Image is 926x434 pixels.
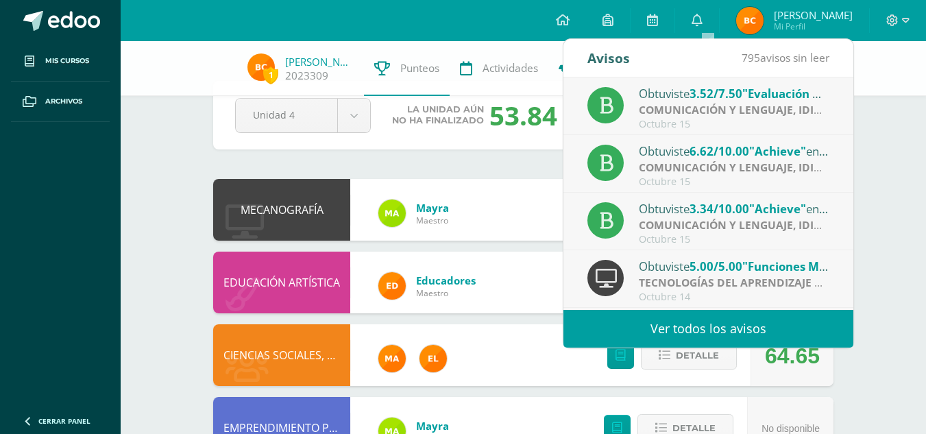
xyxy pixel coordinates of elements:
span: 6.62/10.00 [690,143,749,159]
strong: COMUNICACIÓN Y LENGUAJE, IDIOMA ESPAÑOL [639,102,892,117]
a: Punteos [364,41,450,96]
div: | Proyecto de práctica [639,275,829,291]
div: CIENCIAS SOCIALES, FORMACIÓN CIUDADANA E INTERCULTURALIDAD [213,324,350,386]
span: 3.52/7.50 [690,86,742,101]
span: "Funciones Matemáticas" [742,258,888,274]
a: Mayra [416,201,449,215]
span: [PERSON_NAME] [774,8,853,22]
span: "Achieve" [749,143,806,159]
span: Actividades [483,61,538,75]
a: Unidad 4 [236,99,370,132]
span: 795 [742,50,760,65]
img: ed927125212876238b0630303cb5fd71.png [378,272,406,300]
a: Archivos [11,82,110,122]
div: Avisos [587,39,630,77]
div: Octubre 15 [639,234,829,245]
span: No disponible [761,423,820,434]
div: | Proyecto de dominio [639,217,829,233]
span: Mi Perfil [774,21,853,32]
span: 5.00/5.00 [690,258,742,274]
div: Octubre 14 [639,291,829,303]
a: Actividades [450,41,548,96]
img: 75b6448d1a55a94fef22c1dfd553517b.png [378,200,406,227]
div: Octubre 15 [639,176,829,188]
span: Detalle [676,343,719,368]
span: 3.34/10.00 [690,201,749,217]
a: Mayra [416,419,449,433]
strong: COMUNICACIÓN Y LENGUAJE, IDIOMA ESPAÑOL [639,217,892,232]
span: Punteos [400,61,439,75]
div: 53.84 [489,97,557,133]
div: Obtuviste en [639,257,829,275]
button: Detalle [641,341,737,370]
div: MECANOGRAFÍA [213,179,350,241]
span: Maestro [416,287,476,299]
div: Obtuviste en [639,200,829,217]
span: La unidad aún no ha finalizado [392,104,484,126]
span: 1 [263,67,278,84]
div: Octubre 15 [639,119,829,130]
div: | Evaluación Sumativa [639,102,829,118]
span: Mis cursos [45,56,89,67]
div: | Proyecto de dominio [639,160,829,176]
span: Unidad 4 [253,99,320,131]
a: Trayectoria [548,41,648,96]
span: Cerrar panel [38,416,90,426]
span: Maestro [416,215,449,226]
span: avisos sin leer [742,50,829,65]
a: 2023309 [285,69,328,83]
a: [PERSON_NAME] [285,55,354,69]
div: Obtuviste en [639,142,829,160]
span: "Achieve" [749,201,806,217]
a: Ver todos los avisos [563,310,853,348]
span: Archivos [45,96,82,107]
strong: COMUNICACIÓN Y LENGUAJE, IDIOMA ESPAÑOL [639,160,892,175]
div: 64.65 [765,325,820,387]
img: 31c982a1c1d67d3c4d1e96adbf671f86.png [419,345,447,372]
img: f7d1442c19affb68e0eb0c471446a006.png [736,7,764,34]
img: f7d1442c19affb68e0eb0c471446a006.png [247,53,275,81]
div: EDUCACIÓN ARTÍSTICA [213,252,350,313]
img: 266030d5bbfb4fab9f05b9da2ad38396.png [378,345,406,372]
a: Educadores [416,274,476,287]
a: Mis cursos [11,41,110,82]
div: Obtuviste en [639,84,829,102]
